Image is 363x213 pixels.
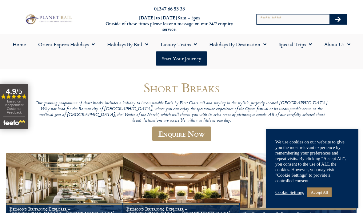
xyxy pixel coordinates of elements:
[24,13,73,25] img: Planet Rail Train Holidays Logo
[203,37,273,51] a: Holidays by Destination
[318,37,357,51] a: About Us
[34,80,329,95] h1: Short Breaks
[273,37,318,51] a: Special Trips
[101,37,154,51] a: Holidays by Rail
[3,37,360,66] nav: Menu
[154,5,185,12] a: 01347 66 53 33
[6,37,32,51] a: Home
[152,127,211,141] a: Enquire Now
[307,187,332,197] a: Accept All
[156,51,207,66] a: Start your Journey
[329,14,347,24] button: Search
[154,37,203,51] a: Luxury Trains
[34,101,329,124] p: Our growing programme of short breaks includes a holiday to incomparable Paris by First Class rai...
[98,15,241,32] h6: [DATE] to [DATE] 9am – 5pm Outside of these times please leave a message on our 24/7 enquiry serv...
[275,190,304,195] a: Cookie Settings
[275,139,349,183] div: We use cookies on our website to give you the most relevant experience by remembering your prefer...
[32,37,101,51] a: Orient Express Holidays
